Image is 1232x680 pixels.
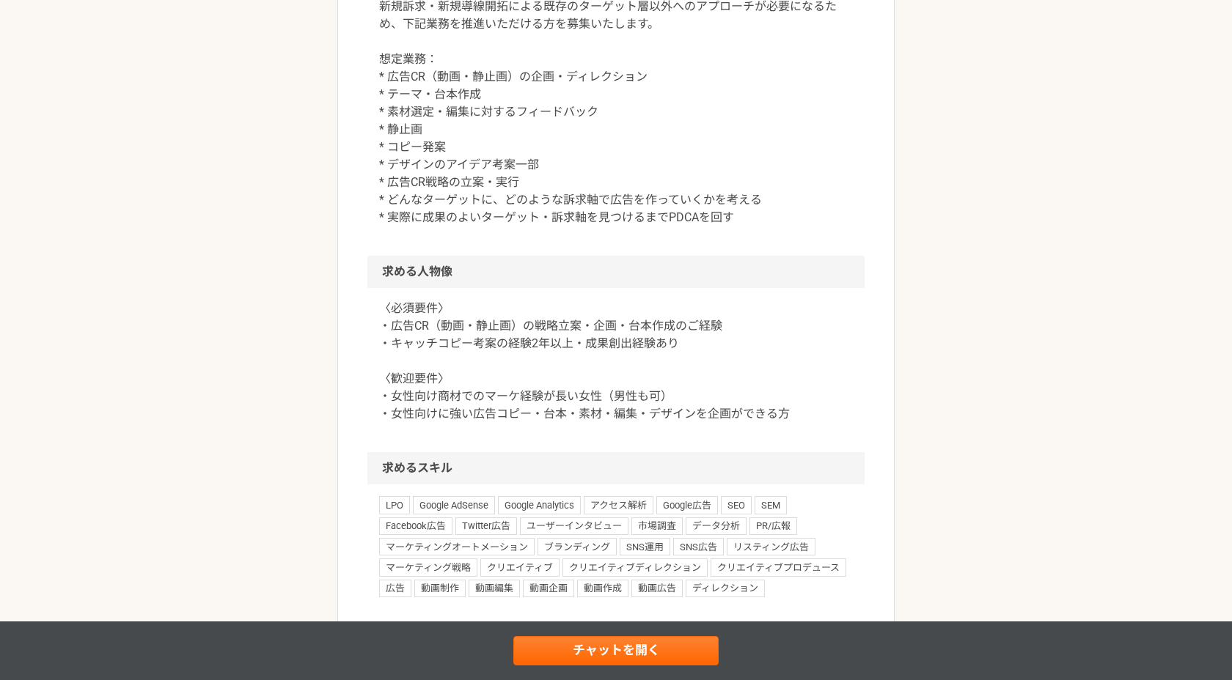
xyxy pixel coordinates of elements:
span: SNS運用 [620,538,670,555]
span: アクセス解析 [584,496,653,514]
span: 動画編集 [469,580,520,597]
span: 市場調査 [631,517,683,535]
span: マーケティングオートメーション [379,538,535,555]
h2: 求めるスキル [367,452,865,484]
span: Facebook広告 [379,517,452,535]
span: SEO [721,496,752,514]
span: Google Analytics [498,496,581,514]
span: 動画広告 [631,580,683,597]
span: リスティング広告 [727,538,815,555]
span: 広告 [379,580,411,597]
span: マーケティング戦略 [379,558,477,576]
span: クリエイティブディレクション [562,558,708,576]
span: Google AdSense [413,496,495,514]
span: 動画作成 [577,580,628,597]
span: SNS広告 [673,538,724,555]
span: クリエイティブプロデュース [711,558,846,576]
span: SEM [755,496,787,514]
span: データ分析 [686,517,747,535]
span: ディレクション [686,580,765,597]
span: Twitter広告 [455,517,517,535]
span: 動画制作 [414,580,466,597]
span: PR/広報 [749,517,797,535]
span: Google広告 [656,496,718,514]
span: 動画企画 [523,580,574,597]
h2: 求める人物像 [367,256,865,288]
p: 〈必須要件〉 ・広告CR（動画・静止画）の戦略立案・企画・台本作成のご経験 ・キャッチコピー考案の経験2年以上・成果創出経験あり 〈歓迎要件〉 ・女性向け商材でのマーケ経験が長い女性（男性も可）... [379,300,853,423]
a: チャットを開く [513,636,719,665]
span: クリエイティブ [480,558,560,576]
span: ユーザーインタビュー [520,517,628,535]
span: LPO [379,496,410,514]
span: ブランディング [538,538,617,555]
